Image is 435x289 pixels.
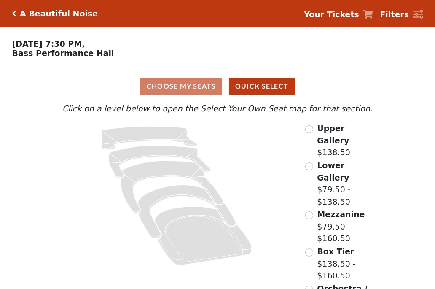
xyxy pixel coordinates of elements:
[12,11,16,16] a: Click here to go back to filters
[304,8,373,21] a: Your Tickets
[317,122,375,159] label: $138.50
[317,208,375,245] label: $79.50 - $160.50
[155,207,252,265] path: Orchestra / Parterre Circle - Seats Available: 26
[60,103,375,115] p: Click on a level below to open the Select Your Own Seat map for that section.
[102,127,198,150] path: Upper Gallery - Seats Available: 295
[109,146,211,178] path: Lower Gallery - Seats Available: 74
[317,161,349,182] span: Lower Gallery
[317,247,354,256] span: Box Tier
[317,124,349,145] span: Upper Gallery
[380,10,409,19] strong: Filters
[317,246,375,282] label: $138.50 - $160.50
[20,9,98,19] h5: A Beautiful Noise
[304,10,359,19] strong: Your Tickets
[317,210,365,219] span: Mezzanine
[380,8,423,21] a: Filters
[317,159,375,208] label: $79.50 - $138.50
[229,78,295,95] button: Quick Select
